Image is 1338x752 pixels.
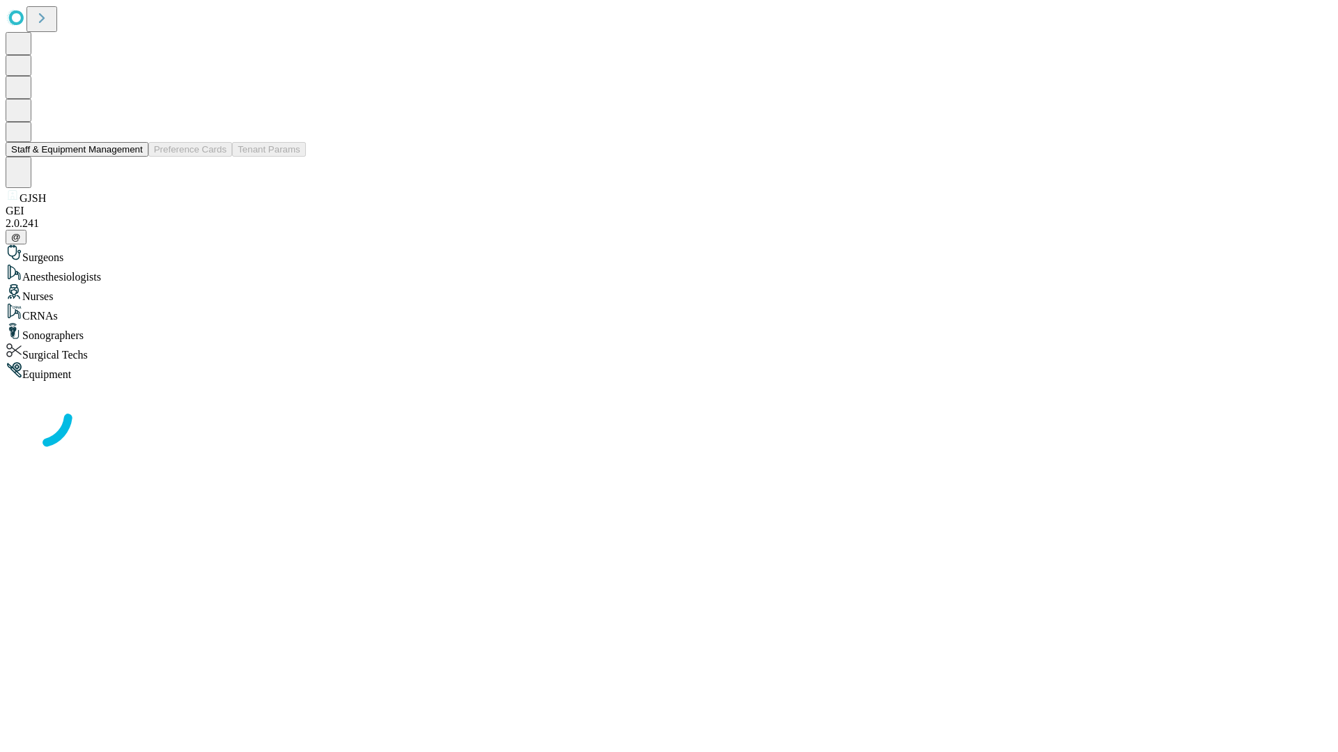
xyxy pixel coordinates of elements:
[6,142,148,157] button: Staff & Equipment Management
[6,217,1332,230] div: 2.0.241
[6,342,1332,361] div: Surgical Techs
[6,264,1332,283] div: Anesthesiologists
[6,361,1332,381] div: Equipment
[6,283,1332,303] div: Nurses
[6,230,26,244] button: @
[148,142,232,157] button: Preference Cards
[232,142,306,157] button: Tenant Params
[11,232,21,242] span: @
[6,303,1332,322] div: CRNAs
[6,205,1332,217] div: GEI
[6,322,1332,342] div: Sonographers
[6,244,1332,264] div: Surgeons
[20,192,46,204] span: GJSH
